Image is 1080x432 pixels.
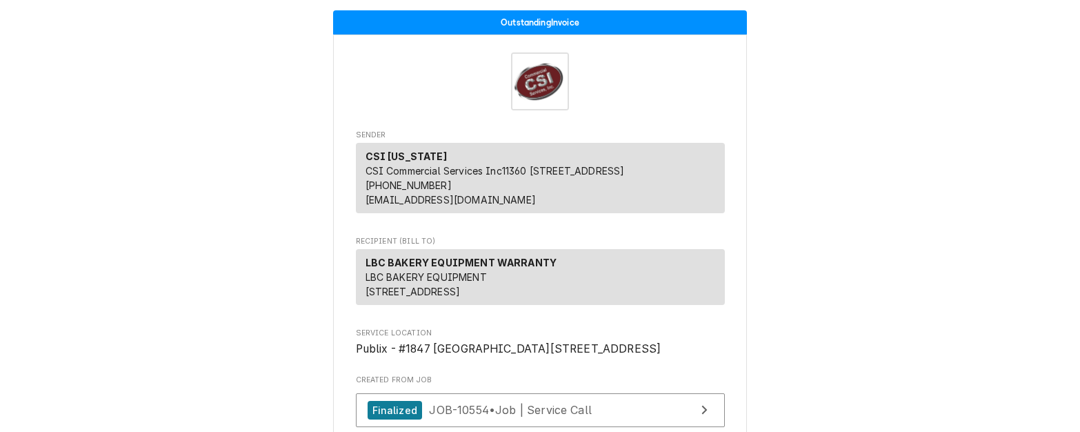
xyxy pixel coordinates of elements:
div: Recipient (Bill To) [356,249,725,305]
a: [EMAIL_ADDRESS][DOMAIN_NAME] [366,194,536,206]
div: Sender [356,143,725,213]
span: Outstanding Invoice [501,18,579,27]
span: Created From Job [356,375,725,386]
span: Service Location [356,341,725,357]
div: Sender [356,143,725,219]
img: Logo [511,52,569,110]
span: Service Location [356,328,725,339]
div: Status [333,10,747,35]
div: Finalized [368,401,422,420]
a: [PHONE_NUMBER] [366,179,452,191]
span: Publix - #1847 [GEOGRAPHIC_DATA][STREET_ADDRESS] [356,342,661,355]
span: CSI Commercial Services Inc11360 [STREET_ADDRESS] [366,165,625,177]
div: Invoice Sender [356,130,725,219]
div: Recipient (Bill To) [356,249,725,311]
span: Recipient (Bill To) [356,236,725,247]
div: Service Location [356,328,725,357]
strong: CSI [US_STATE] [366,150,447,162]
span: JOB-10554 • Job | Service Call [429,403,592,417]
div: Invoice Recipient [356,236,725,311]
a: View Job [356,393,725,427]
span: Sender [356,130,725,141]
span: LBC BAKERY EQUIPMENT [STREET_ADDRESS] [366,271,487,297]
strong: LBC BAKERY EQUIPMENT WARRANTY [366,257,557,268]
